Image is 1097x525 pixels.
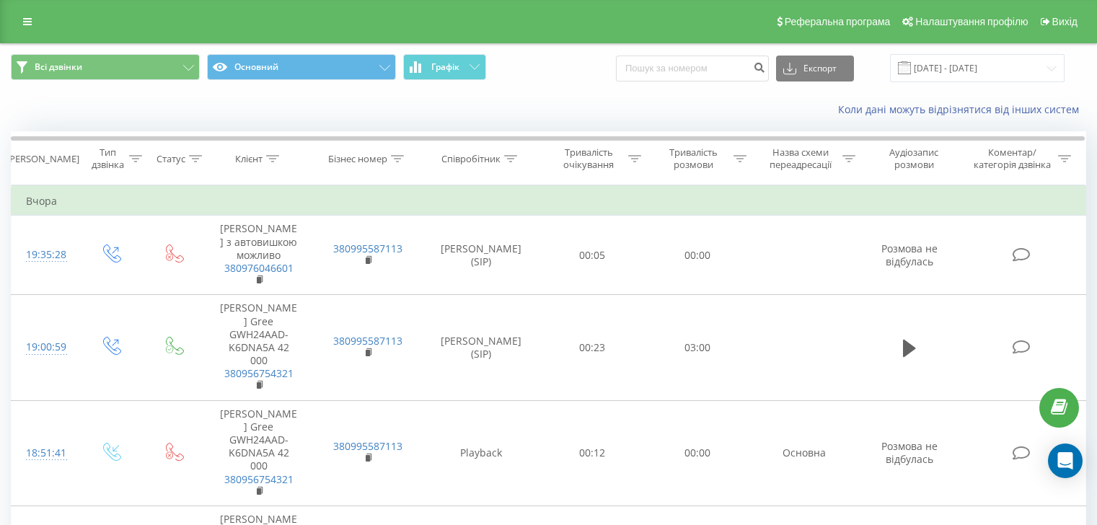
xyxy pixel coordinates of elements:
[224,472,294,486] a: 380956754321
[540,400,645,506] td: 00:12
[328,153,387,165] div: Бізнес номер
[915,16,1028,27] span: Налаштування профілю
[540,295,645,400] td: 00:23
[423,295,540,400] td: [PERSON_NAME] (SIP)
[423,400,540,506] td: Playback
[553,146,625,171] div: Тривалість очікування
[12,187,1086,216] td: Вчора
[872,146,956,171] div: Аудіозапис розмови
[204,295,313,400] td: [PERSON_NAME] Gree GWH24AAD-K6DNA5A 42 000
[35,61,82,73] span: Всі дзвінки
[26,439,64,467] div: 18:51:41
[645,295,749,400] td: 03:00
[235,153,263,165] div: Клієнт
[333,439,402,453] a: 380995587113
[431,62,459,72] span: Графік
[763,146,839,171] div: Назва схеми переадресації
[26,333,64,361] div: 19:00:59
[333,334,402,348] a: 380995587113
[423,216,540,295] td: [PERSON_NAME] (SIP)
[1048,444,1083,478] div: Open Intercom Messenger
[749,400,858,506] td: Основна
[441,153,501,165] div: Співробітник
[11,54,200,80] button: Всі дзвінки
[204,216,313,295] td: [PERSON_NAME] з автовишкою можливо
[333,242,402,255] a: 380995587113
[540,216,645,295] td: 00:05
[1052,16,1078,27] span: Вихід
[658,146,730,171] div: Тривалість розмови
[970,146,1054,171] div: Коментар/категорія дзвінка
[204,400,313,506] td: [PERSON_NAME] Gree GWH24AAD-K6DNA5A 42 000
[881,242,938,268] span: Розмова не відбулась
[881,439,938,466] span: Розмова не відбулась
[403,54,486,80] button: Графік
[776,56,854,81] button: Експорт
[838,102,1086,116] a: Коли дані можуть відрізнятися вiд інших систем
[645,400,749,506] td: 00:00
[157,153,185,165] div: Статус
[26,241,64,269] div: 19:35:28
[616,56,769,81] input: Пошук за номером
[785,16,891,27] span: Реферальна програма
[91,146,125,171] div: Тип дзвінка
[224,366,294,380] a: 380956754321
[6,153,79,165] div: [PERSON_NAME]
[645,216,749,295] td: 00:00
[207,54,396,80] button: Основний
[224,261,294,275] a: 380976046601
